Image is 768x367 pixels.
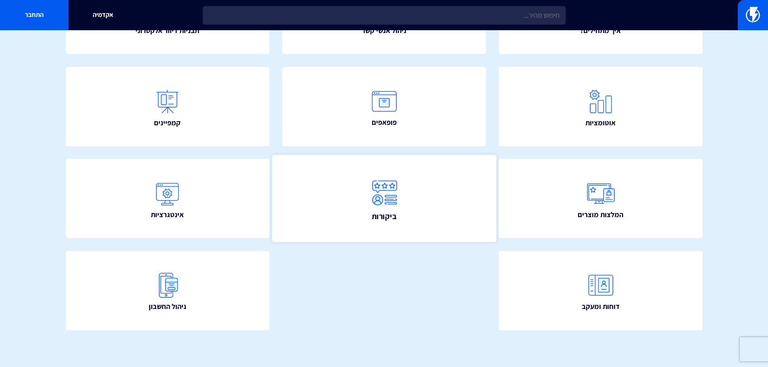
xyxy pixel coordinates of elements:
[372,117,397,128] span: פופאפים
[272,155,496,242] a: ביקורות
[282,67,486,146] a: פופאפים
[578,209,623,220] span: המלצות מוצרים
[499,67,703,146] a: אוטומציות
[66,67,270,146] a: קמפיינים
[372,211,397,222] span: ביקורות
[585,118,616,128] span: אוטומציות
[149,301,186,312] span: ניהול החשבון
[499,251,703,330] a: דוחות ומעקב
[151,209,184,220] span: אינטגרציות
[499,159,703,238] a: המלצות מוצרים
[362,25,406,36] span: ניהול אנשי קשר
[66,159,270,238] a: אינטגרציות
[582,301,620,312] span: דוחות ומעקב
[154,118,181,128] span: קמפיינים
[203,6,566,25] input: חיפוש מהיר...
[66,251,270,330] a: ניהול החשבון
[135,25,199,36] span: תבניות דיוור אלקטרוני
[580,25,621,36] span: איך מתחילים?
